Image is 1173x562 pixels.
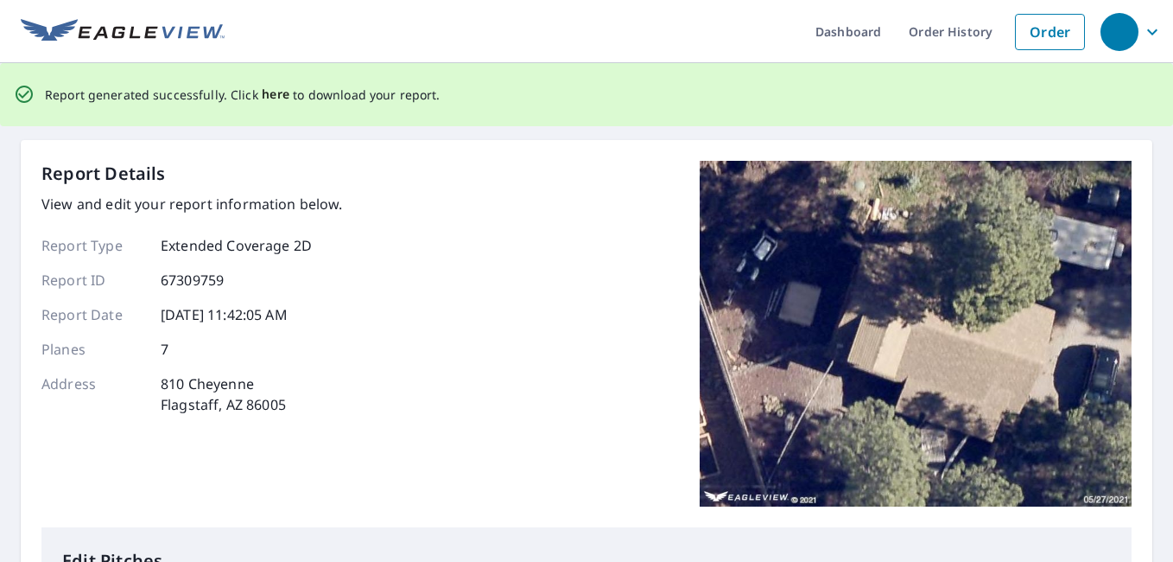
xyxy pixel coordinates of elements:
[41,194,343,214] p: View and edit your report information below.
[1015,14,1085,50] a: Order
[700,161,1132,507] img: Top image
[41,270,145,291] p: Report ID
[45,84,441,105] p: Report generated successfully. Click to download your report.
[41,161,166,187] p: Report Details
[161,304,288,325] p: [DATE] 11:42:05 AM
[41,304,145,325] p: Report Date
[41,374,145,415] p: Address
[161,339,168,360] p: 7
[21,19,225,45] img: EV Logo
[161,374,286,415] p: 810 Cheyenne Flagstaff, AZ 86005
[161,270,224,291] p: 67309759
[41,235,145,256] p: Report Type
[262,84,290,105] button: here
[161,235,312,256] p: Extended Coverage 2D
[41,339,145,360] p: Planes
